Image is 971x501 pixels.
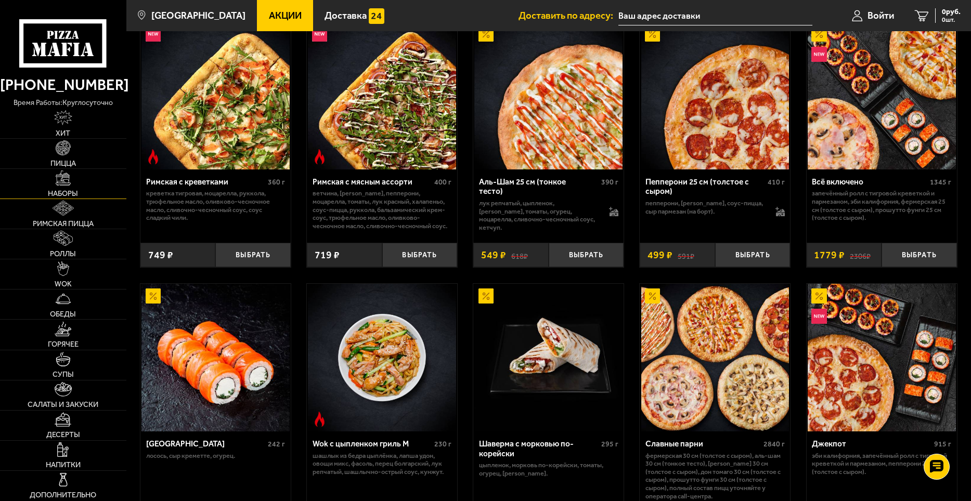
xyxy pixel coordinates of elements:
[268,440,285,449] span: 242 г
[811,309,826,324] img: Новинка
[313,189,452,230] p: ветчина, [PERSON_NAME], пепперони, моцарелла, томаты, лук красный, халапеньо, соус-пицца, руккола...
[50,160,76,167] span: Пицца
[808,21,956,169] img: Всё включено
[146,288,161,304] img: Акционный
[807,284,957,432] a: АкционныйНовинкаДжекпот
[478,288,494,304] img: Акционный
[678,250,694,260] s: 591 ₽
[312,149,327,164] img: Острое блюдо
[312,27,327,42] img: Новинка
[382,243,458,268] button: Выбрать
[434,178,451,187] span: 400 г
[33,220,94,227] span: Римская пицца
[148,250,173,260] span: 749 ₽
[269,11,302,21] span: Акции
[768,178,785,187] span: 410 г
[473,21,624,169] a: АкционныйАль-Шам 25 см (тонкое тесто)
[519,11,618,21] span: Доставить по адресу:
[146,452,286,460] p: лосось, Сыр креметте, огурец.
[601,440,618,449] span: 295 г
[763,440,785,449] span: 2840 г
[479,461,618,477] p: цыпленок, морковь по-корейски, томаты, огурец, [PERSON_NAME].
[146,189,286,221] p: креветка тигровая, моцарелла, руккола, трюфельное масло, оливково-чесночное масло, сливочно-чесно...
[307,284,457,432] a: Острое блюдоWok с цыпленком гриль M
[312,412,327,427] img: Острое блюдо
[369,8,384,23] img: 15daf4d41897b9f0e9f617042186c801.svg
[479,177,599,196] div: Аль-Шам 25 см (тонкое тесто)
[645,177,765,196] div: Пепперони 25 см (толстое с сыром)
[811,288,826,304] img: Акционный
[481,250,506,260] span: 549 ₽
[715,243,791,268] button: Выбрать
[479,199,599,231] p: лук репчатый, цыпленок, [PERSON_NAME], томаты, огурец, моцарелла, сливочно-чесночный соус, кетчуп.
[307,21,457,169] a: НовинкаОстрое блюдоРимская с мясным ассорти
[56,129,70,137] span: Хит
[308,284,456,432] img: Wok с цыпленком гриль M
[48,190,78,197] span: Наборы
[812,439,931,449] div: Джекпот
[641,21,789,169] img: Пепперони 25 см (толстое с сыром)
[141,284,290,432] img: Филадельфия
[325,11,367,21] span: Доставка
[313,439,432,449] div: Wok с цыпленком гриль M
[645,439,761,449] div: Славные парни
[140,284,291,432] a: АкционныйФиладельфия
[53,371,74,378] span: Супы
[313,177,432,187] div: Римская с мясным ассорти
[640,284,790,432] a: АкционныйСлавные парни
[146,27,161,42] img: Новинка
[868,11,894,21] span: Войти
[640,21,790,169] a: АкционныйПепперони 25 см (толстое с сыром)
[882,243,957,268] button: Выбрать
[618,6,812,25] input: Ваш адрес доставки
[511,250,528,260] s: 618 ₽
[641,284,789,432] img: Славные парни
[807,21,957,169] a: АкционныйНовинкаВсё включено
[812,177,927,187] div: Всё включено
[648,250,672,260] span: 499 ₽
[645,288,660,304] img: Акционный
[46,431,80,438] span: Десерты
[934,440,951,449] span: 915 г
[549,243,624,268] button: Выбрать
[812,452,951,476] p: Эби Калифорния, Запечённый ролл с тигровой креветкой и пармезаном, Пепперони 25 см (толстое с сыр...
[28,401,98,408] span: Салаты и закуски
[930,178,951,187] span: 1345 г
[811,47,826,62] img: Новинка
[30,491,96,498] span: Дополнительно
[55,280,72,287] span: WOK
[268,178,285,187] span: 360 г
[313,452,452,476] p: шашлык из бедра цыплёнка, лапша удон, овощи микс, фасоль, перец болгарский, лук репчатый, шашлычн...
[478,27,494,42] img: Акционный
[140,21,291,169] a: НовинкаОстрое блюдоРимская с креветками
[474,284,623,432] img: Шаверма с морковью по-корейски
[215,243,291,268] button: Выбрать
[942,8,961,16] span: 0 руб.
[46,461,81,468] span: Напитки
[474,21,623,169] img: Аль-Шам 25 см (тонкое тесто)
[942,17,961,23] span: 0 шт.
[141,21,290,169] img: Римская с креветками
[146,149,161,164] img: Острое блюдо
[645,452,785,500] p: Фермерская 30 см (толстое с сыром), Аль-Шам 30 см (тонкое тесто), [PERSON_NAME] 30 см (толстое с ...
[146,177,266,187] div: Римская с креветками
[645,27,660,42] img: Акционный
[48,340,79,348] span: Горячее
[308,21,456,169] img: Римская с мясным ассорти
[146,439,266,449] div: [GEOGRAPHIC_DATA]
[814,250,845,260] span: 1779 ₽
[151,11,245,21] span: [GEOGRAPHIC_DATA]
[50,250,76,257] span: Роллы
[811,27,826,42] img: Акционный
[479,439,599,458] div: Шаверма с морковью по-корейски
[315,250,340,260] span: 719 ₽
[473,284,624,432] a: АкционныйШаверма с морковью по-корейски
[601,178,618,187] span: 390 г
[434,440,451,449] span: 230 г
[850,250,871,260] s: 2306 ₽
[645,199,765,215] p: пепперони, [PERSON_NAME], соус-пицца, сыр пармезан (на борт).
[50,310,76,318] span: Обеды
[812,189,951,221] p: Запечённый ролл с тигровой креветкой и пармезаном, Эби Калифорния, Фермерская 25 см (толстое с сы...
[808,284,956,432] img: Джекпот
